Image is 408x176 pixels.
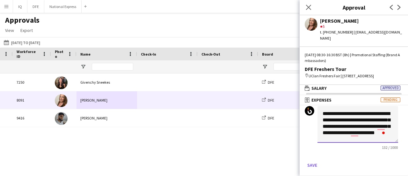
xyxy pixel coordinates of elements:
span: Export [20,27,33,33]
div: DFE Freshers Tour [305,66,403,72]
button: DFE [27,0,44,13]
span: Salary [311,85,327,91]
textarea: To enrich screen reader interactions, please activate Accessibility in Grammarly extension settings [317,106,398,143]
div: 9416 [13,109,51,127]
mat-expansion-panel-header: ExpensesPending [300,95,408,105]
span: 132 / 1000 [377,145,403,150]
div: Givenchy Sneekes [76,73,137,91]
span: DFE [268,116,274,120]
button: Open Filter Menu [80,64,86,70]
a: View [3,26,17,34]
span: Pending [381,97,400,102]
button: National Express [44,0,82,13]
a: DFE [262,116,274,120]
button: IQ [13,0,27,13]
div: 7250 [13,73,51,91]
input: Name Filter Input [92,63,133,71]
a: DFE [262,98,274,103]
button: Open Filter Menu [262,64,268,70]
span: DFE [268,80,274,85]
img: Mohammed Byda [55,112,68,125]
span: Photo [55,49,65,59]
a: Export [18,26,35,34]
img: Rebecca Wu [55,94,68,107]
span: Check-Out [201,52,220,57]
h3: Approval [300,3,408,11]
a: DFE [262,80,274,85]
img: Givenchy Sneekes [55,76,68,89]
button: [DATE] to [DATE] [3,39,41,46]
div: 5 [320,24,403,29]
span: Expenses [311,97,331,103]
div: t. [PHONE_NUMBER] | [EMAIL_ADDRESS][DOMAIN_NAME] [320,29,403,41]
div: [PERSON_NAME] [320,18,403,24]
span: View [5,27,14,33]
input: Board Filter Input [273,63,318,71]
div: [PERSON_NAME] [76,109,137,127]
div: 8091 [13,91,51,109]
div: [DATE] 08:30-16:30 BST (8h) | Promotional Staffing (Brand Ambassadors) [305,52,403,64]
span: Approved [381,86,400,90]
span: Board [262,52,273,57]
div: [PERSON_NAME] [76,91,137,109]
span: Check-In [141,52,156,57]
span: Workforce ID [17,49,40,59]
div: UClan Freshers Fair | [STREET_ADDRESS] [305,73,403,79]
mat-expansion-panel-header: SalaryApproved [300,83,408,93]
span: Name [80,52,91,57]
button: Save [305,160,320,170]
span: DFE [268,98,274,103]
